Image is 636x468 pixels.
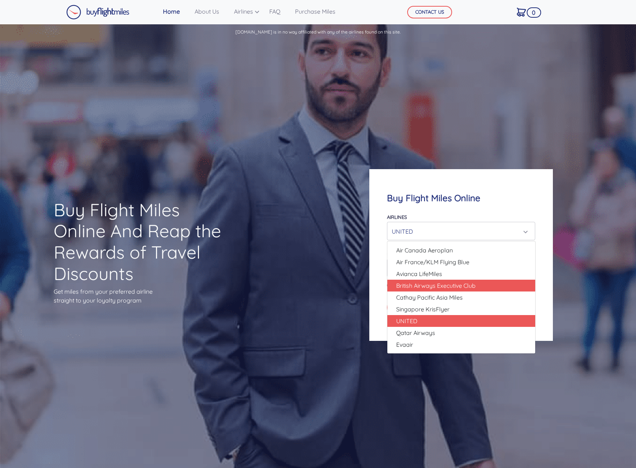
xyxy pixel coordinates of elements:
[54,199,233,284] h1: Buy Flight Miles Online And Reap the Rewards of Travel Discounts
[396,317,418,325] span: UNITED
[396,305,450,314] span: Singapore KrisFlyer
[292,4,338,19] a: Purchase Miles
[527,7,541,18] span: 0
[266,4,283,19] a: FAQ
[396,246,453,255] span: Air Canada Aeroplan
[514,4,529,20] a: 0
[66,5,129,20] img: Buy Flight Miles Logo
[66,3,129,21] a: Buy Flight Miles Logo
[517,8,526,17] img: Cart
[160,4,183,19] a: Home
[407,6,452,18] button: CONTACT US
[396,328,435,337] span: Qatar Airways
[396,258,469,266] span: Air France/KLM Flying Blue
[396,269,442,278] span: Avianca LifeMiles
[231,4,257,19] a: Airlines
[54,287,233,305] p: Get miles from your preferred airline straight to your loyalty program
[192,4,222,19] a: About Us
[387,193,536,203] h4: Buy Flight Miles Online
[396,340,413,349] span: Evaair
[387,214,407,220] label: Airlines
[392,224,526,238] div: UNITED
[387,222,536,240] button: UNITED
[396,281,476,290] span: British Airways Executive Club
[396,293,463,302] span: Cathay Pacific Asia Miles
